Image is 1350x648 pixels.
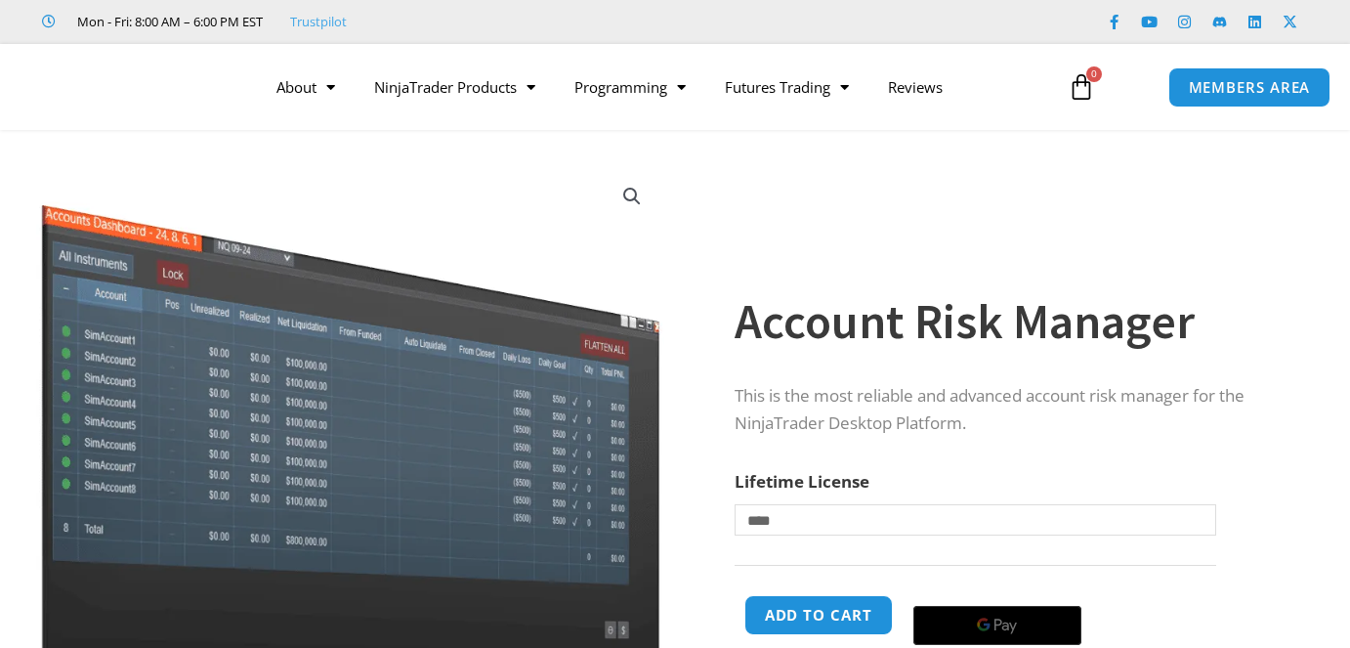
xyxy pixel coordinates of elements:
[735,470,869,493] label: Lifetime License
[257,65,355,109] a: About
[909,592,1085,594] iframe: Secure payment input frame
[1038,59,1124,115] a: 0
[705,65,868,109] a: Futures Trading
[355,65,555,109] a: NinjaTrader Products
[257,65,1054,109] nav: Menu
[868,65,962,109] a: Reviews
[555,65,705,109] a: Programming
[1189,80,1311,95] span: MEMBERS AREA
[614,179,650,214] a: View full-screen image gallery
[913,606,1081,645] button: Buy with GPay
[735,382,1301,439] p: This is the most reliable and advanced account risk manager for the NinjaTrader Desktop Platform.
[290,10,347,33] a: Trustpilot
[1086,66,1102,82] span: 0
[744,595,893,635] button: Add to cart
[72,10,263,33] span: Mon - Fri: 8:00 AM – 6:00 PM EST
[1168,67,1331,108] a: MEMBERS AREA
[29,52,239,122] img: LogoAI | Affordable Indicators – NinjaTrader
[735,287,1301,356] h1: Account Risk Manager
